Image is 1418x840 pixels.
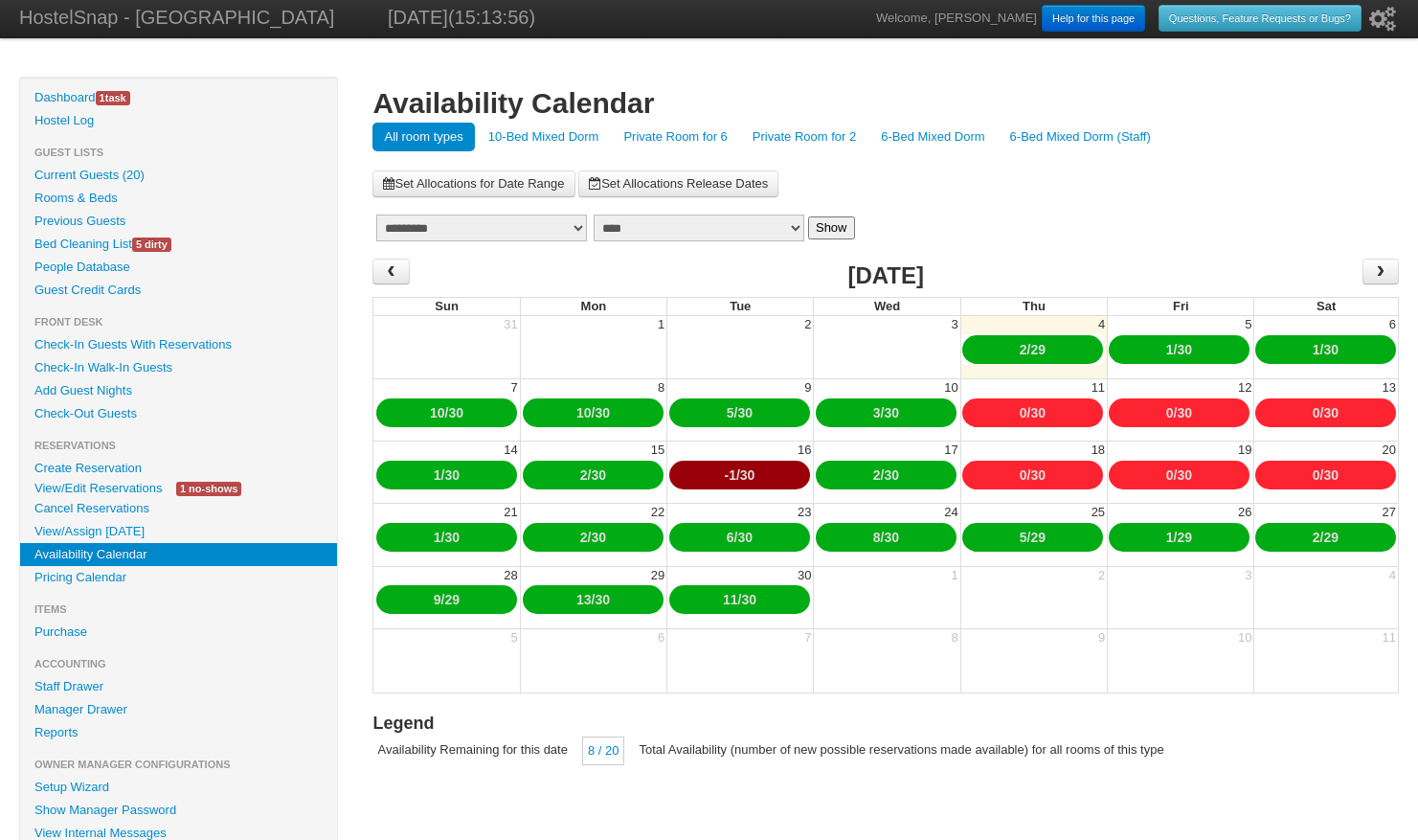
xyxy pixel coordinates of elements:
div: 8 / 20 [582,737,625,765]
div: 14 [502,442,519,459]
div: 2 [1096,567,1107,584]
a: Purchase [20,621,337,644]
div: / [523,585,664,614]
a: 8 [873,530,881,545]
span: task [96,91,130,105]
a: 2 [1020,342,1027,357]
a: 10-Bed Mixed Dorm [477,123,611,151]
a: 5 [727,405,734,420]
a: Set Allocations Release Dates [578,170,778,197]
div: 6 [656,629,666,647]
a: 30 [1031,405,1047,420]
a: View/Assign [DATE] [20,520,337,543]
div: 10 [942,379,959,397]
div: 26 [1236,504,1253,521]
div: 6 [1387,316,1398,333]
div: Total Availability (number of new possible reservations made available) for all rooms of this type [634,737,1168,763]
a: 29 [445,592,461,607]
div: 3 [1243,567,1253,584]
a: Private Room for 6 [612,123,738,151]
div: 4 [1387,567,1398,584]
h3: Legend [372,711,1399,737]
div: / [962,335,1103,364]
a: Check-In Guests With Reservations [20,333,337,356]
a: 6-Bed Mixed Dorm [869,123,996,151]
a: 9 [434,592,441,607]
a: 6-Bed Mixed Dorm (Staff) [999,123,1162,151]
a: Set Allocations for Date Range [372,170,574,197]
a: 30 [1178,342,1193,357]
a: 3 [873,405,881,420]
span: ‹ [384,257,399,285]
div: 10 [1236,629,1253,647]
a: 30 [741,592,756,607]
th: Tue [666,297,813,316]
i: Setup Wizard [1369,7,1396,32]
div: 21 [502,504,519,521]
a: Check-In Walk-In Guests [20,356,337,379]
a: Create Reservation [20,457,337,480]
div: 20 [1381,442,1398,459]
div: / [1109,523,1249,552]
div: 2 [802,316,813,333]
th: Fri [1107,297,1253,316]
li: Owner Manager Configurations [20,753,337,776]
div: 16 [796,442,813,459]
div: / [523,523,664,552]
a: 30 [885,405,900,420]
a: 2 [873,467,881,483]
span: (15:13:56) [448,7,535,28]
a: 13 [576,592,592,607]
a: 10 [576,405,592,420]
button: Show [808,216,855,239]
a: 1 [434,467,441,483]
a: 2 [580,467,588,483]
a: 29 [1178,530,1193,545]
div: / [376,461,517,489]
div: 30 [796,567,813,584]
div: / [962,461,1103,489]
li: Accounting [20,652,337,675]
div: 9 [1096,629,1107,647]
div: 4 [1096,316,1107,333]
div: / [669,585,810,614]
div: 5 [1243,316,1253,333]
div: 18 [1090,442,1107,459]
div: 3 [950,316,960,333]
a: 1 [1166,530,1174,545]
div: 9 [802,379,813,397]
div: 17 [942,442,959,459]
a: 30 [595,592,610,607]
a: Bed Cleaning List5 dirty [20,233,337,256]
a: Previous Guests [20,210,337,233]
span: 5 dirty [132,238,171,252]
div: 29 [649,567,666,584]
div: 23 [796,504,813,521]
a: 0 [1166,467,1174,483]
a: People Database [20,256,337,279]
div: / [1255,335,1396,364]
div: 1 [656,316,666,333]
a: -1 [724,467,735,483]
a: Add Guest Nights [20,379,337,402]
div: / [523,461,664,489]
a: 29 [1324,530,1339,545]
a: 0 [1020,467,1027,483]
div: / [376,398,517,427]
div: 28 [502,567,519,584]
div: Availability Remaining for this date [372,737,572,763]
a: Guest Credit Cards [20,279,337,302]
a: Staff Drawer [20,675,337,698]
a: 30 [1178,405,1193,420]
a: Pricing Calendar [20,566,337,589]
a: Cancel Reservations [20,497,337,520]
a: 30 [1324,405,1339,420]
a: 30 [448,405,463,420]
h2: [DATE] [847,259,924,293]
div: 24 [942,504,959,521]
a: Reports [20,721,337,744]
a: 30 [885,467,900,483]
a: 30 [738,530,754,545]
a: 30 [1324,342,1339,357]
li: Guest Lists [20,141,337,164]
